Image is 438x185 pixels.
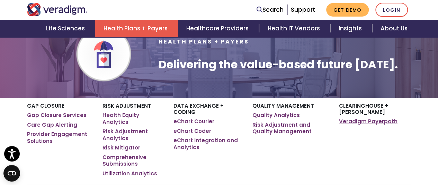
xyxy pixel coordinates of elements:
[102,128,163,142] a: Risk Adjustment Analytics
[3,165,20,182] button: Open CMP widget
[326,3,369,17] a: Get Demo
[102,154,163,167] a: Comprehensive Submissions
[158,38,249,46] span: Health Plans + Payers
[173,137,242,150] a: eChart Integration and Analytics
[178,20,259,37] a: Healthcare Providers
[173,128,211,135] a: eChart Coder
[27,112,87,119] a: Gap Closure Services
[291,6,315,14] a: Support
[375,3,408,17] a: Login
[102,112,163,125] a: Health Equity Analytics
[38,20,95,37] a: Life Sciences
[330,20,372,37] a: Insights
[27,121,77,128] a: Care Gap Alerting
[158,58,397,71] h1: Delivering the value-based future [DATE].
[102,144,140,151] a: Risk Mitigator
[27,3,88,16] img: Veradigm logo
[173,118,214,125] a: eChart Courier
[95,20,178,37] a: Health Plans + Payers
[102,170,157,177] a: Utilization Analytics
[259,20,330,37] a: Health IT Vendors
[372,20,416,37] a: About Us
[252,121,329,135] a: Risk Adjustment and Quality Management
[27,131,92,144] a: Provider Engagement Solutions
[257,5,284,14] a: Search
[252,112,300,119] a: Quality Analytics
[339,118,397,125] a: Veradigm Payerpath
